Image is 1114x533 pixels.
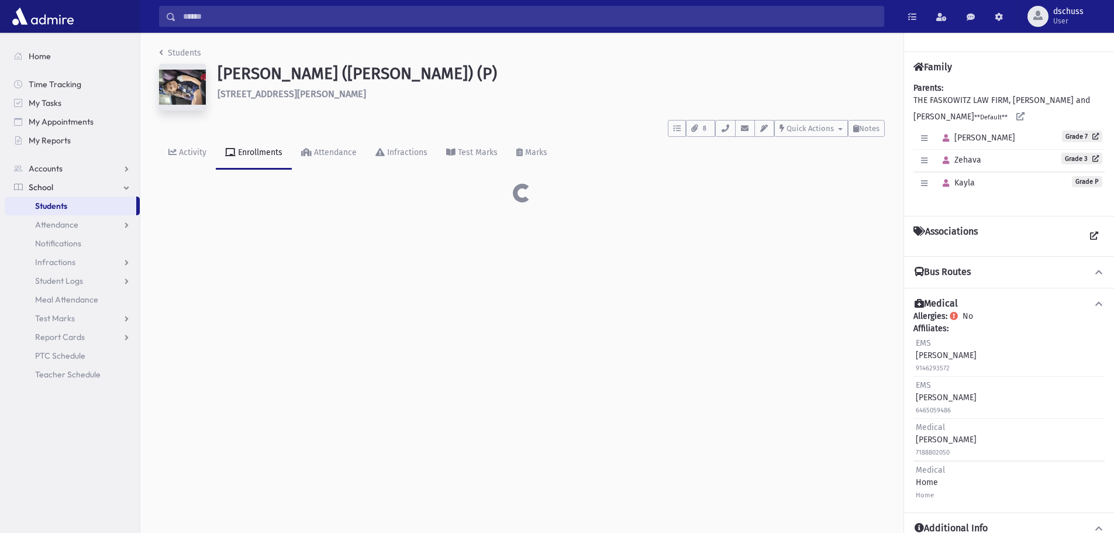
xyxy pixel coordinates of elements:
[913,266,1105,278] button: Bus Routes
[699,123,710,134] span: 8
[916,364,950,372] small: 9146293572
[5,159,140,178] a: Accounts
[218,88,885,99] h6: [STREET_ADDRESS][PERSON_NAME]
[177,147,206,157] div: Activity
[913,82,1105,207] div: THE FASKOWITZ LAW FIRM, [PERSON_NAME] and [PERSON_NAME]
[456,147,498,157] div: Test Marks
[312,147,357,157] div: Attendance
[35,350,85,361] span: PTC Schedule
[937,133,1015,143] span: [PERSON_NAME]
[1062,130,1102,142] a: Grade 7
[29,116,94,127] span: My Appointments
[916,337,977,374] div: [PERSON_NAME]
[216,137,292,170] a: Enrollments
[5,234,140,253] a: Notifications
[916,422,945,432] span: Medical
[916,407,951,414] small: 6465059486
[29,51,51,61] span: Home
[29,182,53,192] span: School
[787,124,834,133] span: Quick Actions
[937,155,981,165] span: Zehava
[5,94,140,112] a: My Tasks
[1084,226,1105,247] a: View all Associations
[29,98,61,108] span: My Tasks
[29,135,71,146] span: My Reports
[686,120,715,137] button: 8
[35,332,85,342] span: Report Cards
[915,298,958,310] h4: Medical
[523,147,547,157] div: Marks
[916,491,934,499] small: Home
[366,137,437,170] a: Infractions
[913,83,943,93] b: Parents:
[35,369,101,380] span: Teacher Schedule
[915,266,971,278] h4: Bus Routes
[29,163,63,174] span: Accounts
[35,238,81,249] span: Notifications
[218,64,885,84] h1: [PERSON_NAME] ([PERSON_NAME]) (P)
[176,6,884,27] input: Search
[1061,153,1102,164] a: Grade 3
[5,328,140,346] a: Report Cards
[159,47,201,64] nav: breadcrumb
[1053,16,1084,26] span: User
[937,178,975,188] span: Kayla
[5,178,140,197] a: School
[913,298,1105,310] button: Medical
[5,309,140,328] a: Test Marks
[5,112,140,131] a: My Appointments
[437,137,507,170] a: Test Marks
[35,276,83,286] span: Student Logs
[5,365,140,384] a: Teacher Schedule
[35,219,78,230] span: Attendance
[5,253,140,271] a: Infractions
[848,120,885,137] button: Notes
[916,449,950,456] small: 7188802050
[5,47,140,66] a: Home
[1053,7,1084,16] span: dschuss
[236,147,282,157] div: Enrollments
[913,226,978,247] h4: Associations
[916,421,977,458] div: [PERSON_NAME]
[1072,176,1102,187] span: Grade P
[916,338,931,348] span: EMS
[5,131,140,150] a: My Reports
[159,137,216,170] a: Activity
[5,290,140,309] a: Meal Attendance
[35,201,67,211] span: Students
[35,257,75,267] span: Infractions
[385,147,427,157] div: Infractions
[9,5,77,28] img: AdmirePro
[5,75,140,94] a: Time Tracking
[5,197,136,215] a: Students
[159,48,201,58] a: Students
[35,294,98,305] span: Meal Attendance
[913,324,949,333] b: Affiliates:
[859,124,880,133] span: Notes
[916,465,945,475] span: Medical
[35,313,75,324] span: Test Marks
[916,379,977,416] div: [PERSON_NAME]
[774,120,848,137] button: Quick Actions
[292,137,366,170] a: Attendance
[29,79,81,90] span: Time Tracking
[5,346,140,365] a: PTC Schedule
[913,311,947,321] b: Allergies:
[5,271,140,290] a: Student Logs
[916,380,931,390] span: EMS
[507,137,557,170] a: Marks
[913,310,1105,503] div: No
[913,61,952,73] h4: Family
[5,215,140,234] a: Attendance
[916,464,945,501] div: Home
